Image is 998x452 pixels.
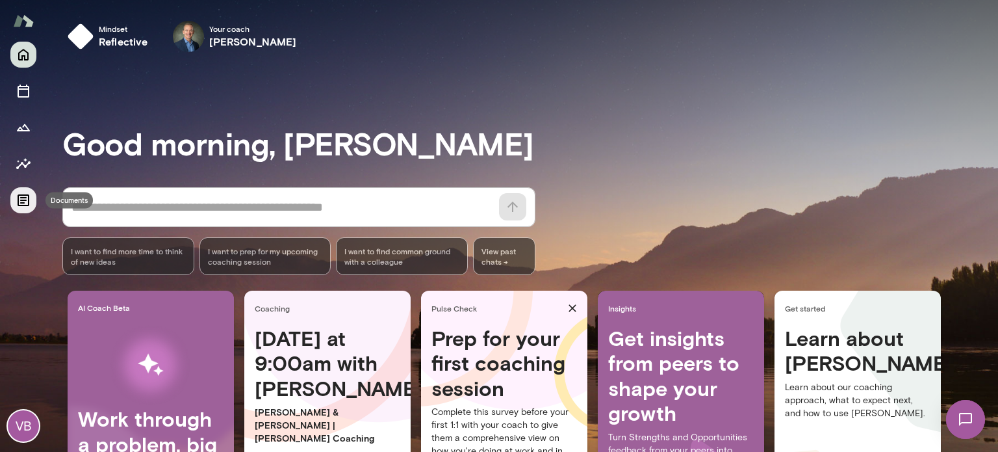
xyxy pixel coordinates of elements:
span: I want to prep for my upcoming coaching session [208,246,323,267]
span: Get started [785,303,936,313]
button: Mindsetreflective [62,16,159,57]
div: I want to find more time to think of new ideas [62,237,194,275]
h6: reflective [99,34,148,49]
span: AI Coach Beta [78,302,229,313]
p: [PERSON_NAME] & [PERSON_NAME] | [PERSON_NAME] Coaching [255,406,400,445]
button: Insights [10,151,36,177]
h6: [PERSON_NAME] [209,34,297,49]
button: Documents [10,187,36,213]
span: Pulse Check [431,303,563,313]
img: AI Workflows [93,324,209,406]
span: I want to find more time to think of new ideas [71,246,186,267]
div: I want to prep for my upcoming coaching session [199,237,331,275]
span: Insights [608,303,759,313]
img: mindset [68,23,94,49]
button: Sessions [10,78,36,104]
div: Michael AldenYour coach[PERSON_NAME] [164,16,306,57]
span: View past chats -> [473,237,535,275]
span: Your coach [209,23,297,34]
div: Documents [45,193,93,209]
h4: Learn about [PERSON_NAME] [785,326,930,376]
h4: Get insights from peers to shape your growth [608,326,754,426]
button: Growth Plan [10,114,36,140]
img: Mento [13,8,34,33]
span: Mindset [99,23,148,34]
p: Learn about our coaching approach, what to expect next, and how to use [PERSON_NAME]. [785,381,930,420]
button: Home [10,42,36,68]
div: I want to find common ground with a colleague [336,237,468,275]
img: Michael Alden [173,21,204,52]
span: Coaching [255,303,405,313]
h4: Prep for your first coaching session [431,326,577,401]
h3: Good morning, [PERSON_NAME] [62,125,998,161]
div: VB [8,410,39,442]
h4: [DATE] at 9:00am with [PERSON_NAME] [255,326,400,401]
span: I want to find common ground with a colleague [344,246,459,267]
